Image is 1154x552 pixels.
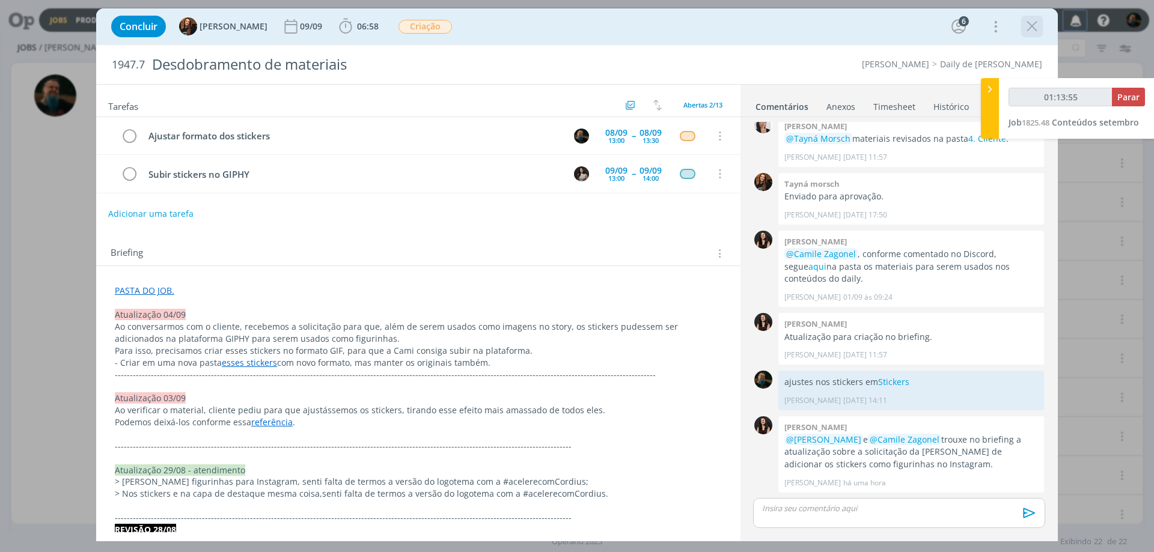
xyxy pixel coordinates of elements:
[786,434,861,445] span: @[PERSON_NAME]
[754,416,772,434] img: I
[112,58,145,71] span: 1947.7
[115,416,722,428] p: Podemos deixá-los conforme essa .
[808,261,826,272] a: aqui
[784,248,1038,285] p: , conforme comentado no Discord, segue na pasta os materiais para serem usados nos conteúdos do d...
[1052,117,1139,128] span: Conteúdos setembro
[959,16,969,26] div: 6
[754,231,772,249] img: I
[643,175,659,181] div: 14:00
[754,115,772,133] img: C
[754,173,772,191] img: T
[640,129,662,137] div: 08/09
[143,167,563,182] div: Subir stickers no GIPHY
[115,309,186,320] span: Atualização 04/09
[843,210,887,220] span: [DATE] 17:50
[784,292,841,303] p: [PERSON_NAME]
[143,129,563,144] div: Ajustar formato dos stickers
[784,331,1038,343] p: Atualização para criação no briefing.
[843,292,893,303] span: 01/09 às 09:24
[826,101,855,113] div: Anexos
[1117,91,1140,103] span: Parar
[115,369,722,381] p: -------------------------------------------------------------------------------------------------...
[784,152,841,163] p: [PERSON_NAME]
[862,58,929,70] a: [PERSON_NAME]
[222,357,277,368] a: esses stickers
[784,121,847,132] b: [PERSON_NAME]
[398,19,453,34] button: Criação
[784,422,847,432] b: [PERSON_NAME]
[754,313,772,331] img: I
[572,127,590,145] button: M
[784,133,1038,145] p: materiais revisados na pasta .
[200,22,267,31] span: [PERSON_NAME]
[108,98,138,112] span: Tarefas
[784,178,840,189] b: Tayná morsch
[574,166,589,181] img: C
[878,376,909,387] a: Stickers
[784,318,847,329] b: [PERSON_NAME]
[843,152,887,163] span: [DATE] 11:57
[940,58,1042,70] a: Daily de [PERSON_NAME]
[605,129,627,137] div: 08/09
[120,22,157,31] span: Concluir
[608,137,624,144] div: 13:00
[784,350,841,360] p: [PERSON_NAME]
[843,350,887,360] span: [DATE] 11:57
[1022,117,1049,128] span: 1825.48
[784,434,1038,470] p: e trouxe no briefing a atualização sobre a solicitação da [PERSON_NAME] de adicionar os stickers ...
[115,285,174,296] a: PASTA DO JOB.
[115,345,722,357] p: Para isso, precisamos criar esses stickers no formato GIF, para que a Cami consiga subir na plata...
[870,434,939,445] span: @Camile Zagonel
[251,416,293,428] a: referência
[96,8,1058,541] div: dialog
[147,50,650,79] div: Desdobramento de materiais
[115,464,245,476] span: Atualização 29/08 - atendimento
[115,440,572,452] span: -------------------------------------------------------------------------------------------------...
[873,96,916,113] a: Timesheet
[755,96,809,113] a: Comentários
[108,203,194,225] button: Adicionar uma tarefa
[640,166,662,175] div: 09/09
[605,166,627,175] div: 09/09
[843,478,886,488] span: há uma hora
[784,478,841,488] p: [PERSON_NAME]
[115,512,572,523] span: -------------------------------------------------------------------------------------------------...
[572,165,590,183] button: C
[933,96,969,113] a: Histórico
[784,395,841,406] p: [PERSON_NAME]
[632,132,635,140] span: --
[608,175,624,181] div: 13:00
[632,169,635,178] span: --
[968,133,1006,144] a: 4. Cliente
[643,137,659,144] div: 13:30
[843,395,887,406] span: [DATE] 14:11
[1009,117,1139,128] a: Job1825.48Conteúdos setembro
[115,404,722,416] p: Ao verificar o material, cliente pediu para que ajustássemos os stickers, tirando esse efeito mai...
[754,371,772,389] img: M
[683,100,722,109] span: Abertas 2/13
[784,236,847,247] b: [PERSON_NAME]
[949,17,968,36] button: 6
[115,392,186,404] span: Atualização 03/09
[115,476,722,488] p: > [PERSON_NAME] figurinhas para Instagram, senti falta de termos a versão do logotema com a #acel...
[111,16,166,37] button: Concluir
[179,17,197,35] img: T
[398,20,452,34] span: Criação
[1112,88,1145,106] button: Parar
[322,488,608,499] span: senti falta de termos a versão do logotema com a #acelerecomCordius.
[115,357,722,369] p: - Criar em uma nova pasta com novo formato, mas manter os originais também.
[115,321,722,345] p: Ao conversarmos com o cliente, recebemos a solicitação para que, além de serem usados como imagen...
[786,248,856,259] span: @Camile Zagonel
[357,20,379,32] span: 06:58
[179,17,267,35] button: T[PERSON_NAME]
[300,22,325,31] div: 09/09
[115,524,176,535] strong: REVISÃO 28/08
[784,210,841,220] p: [PERSON_NAME]
[784,190,1038,202] p: Enviado para aprovação.
[784,376,1038,388] p: ajustes nos stickers em
[786,133,850,144] span: @Tayná Morsch
[574,129,589,144] img: M
[336,17,382,36] button: 06:58
[653,100,662,111] img: arrow-down-up.svg
[115,488,722,500] p: > Nos stickers e na capa de destaque mesma coisa,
